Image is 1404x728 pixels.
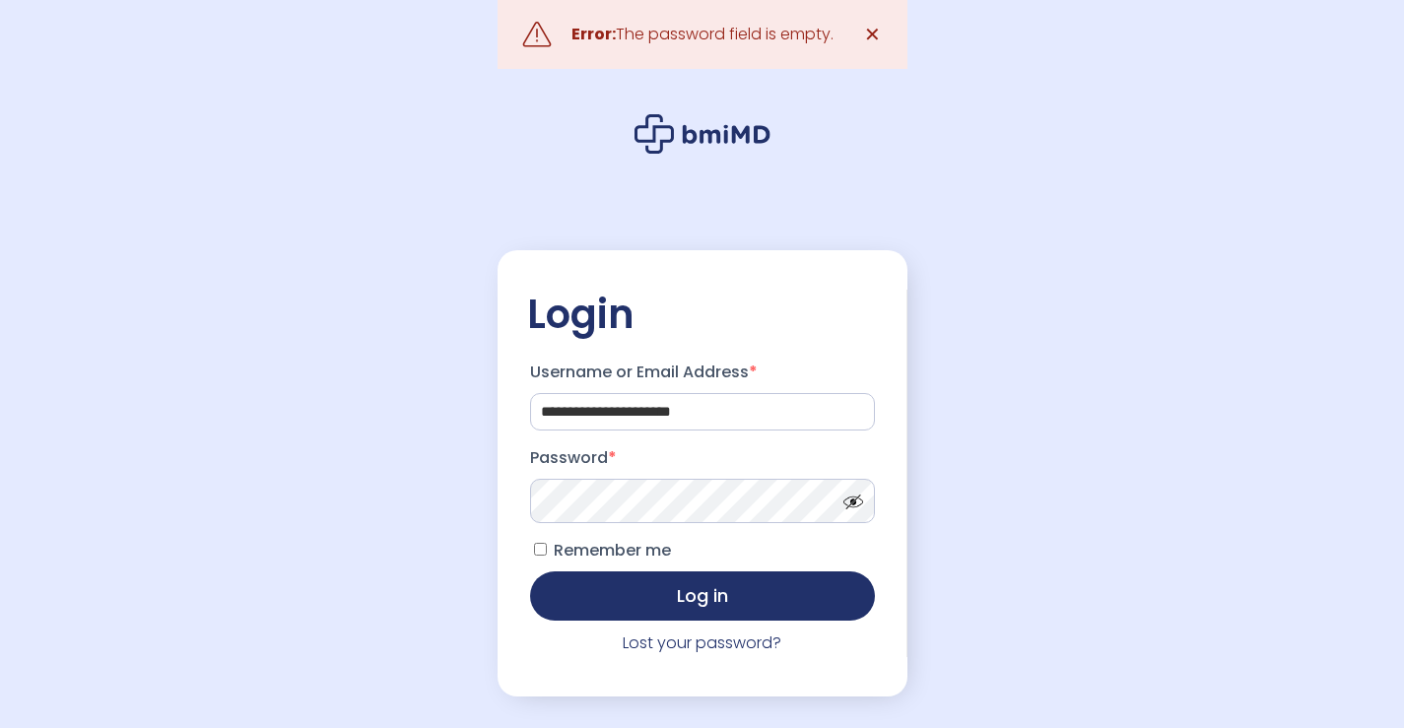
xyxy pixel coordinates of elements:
[554,539,671,562] span: Remember me
[623,631,781,654] a: Lost your password?
[530,357,875,388] label: Username or Email Address
[530,571,875,621] button: Log in
[527,290,878,339] h2: Login
[571,21,834,48] div: The password field is empty.
[530,442,875,474] label: Password
[534,543,547,556] input: Remember me
[571,23,616,45] strong: Error:
[853,15,893,54] a: ✕
[864,21,881,48] span: ✕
